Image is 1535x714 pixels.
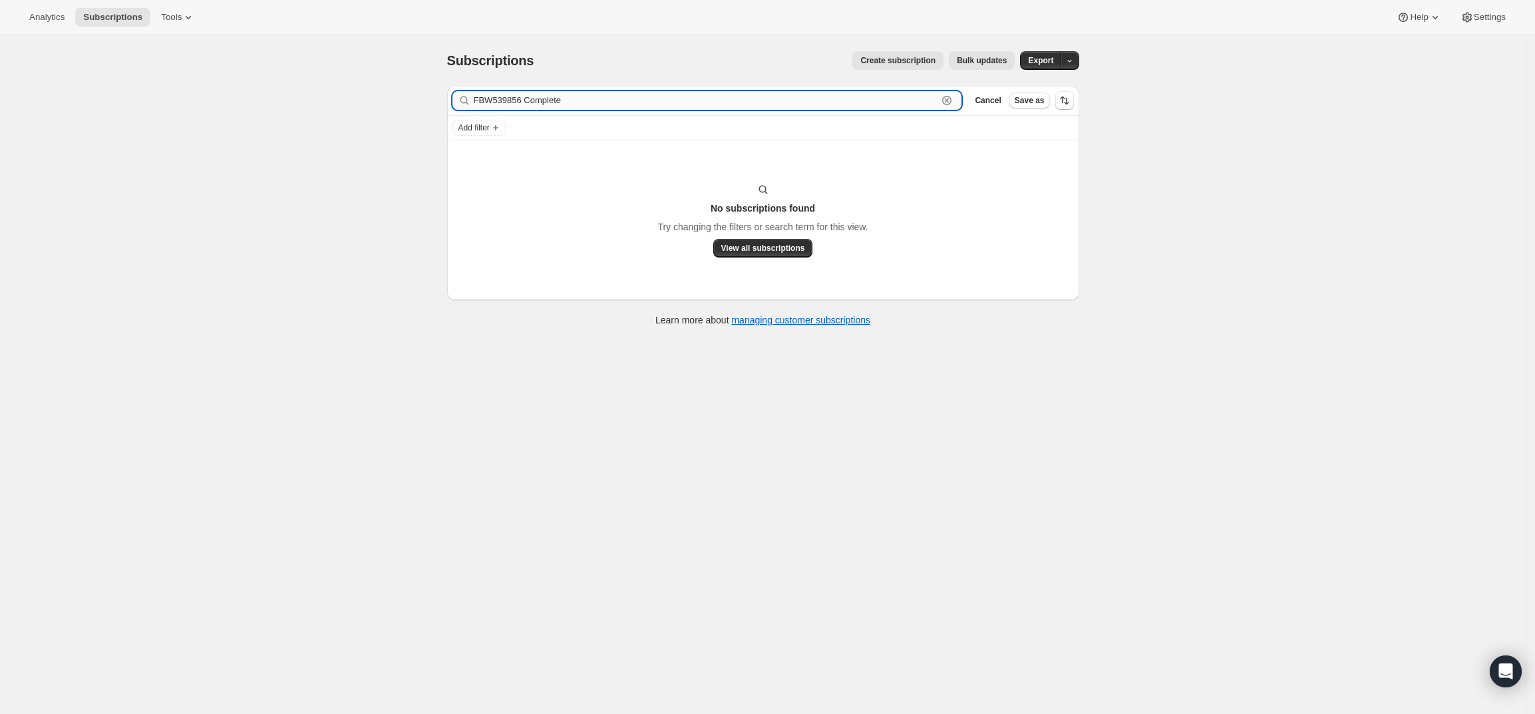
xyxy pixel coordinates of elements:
[1020,51,1061,70] button: Export
[161,12,182,23] span: Tools
[969,92,1006,108] button: Cancel
[721,243,805,254] span: View all subscriptions
[657,220,868,234] p: Try changing the filters or search term for this view.
[711,202,815,215] h3: No subscriptions found
[83,12,142,23] span: Subscriptions
[447,53,534,68] span: Subscriptions
[975,95,1001,106] span: Cancel
[75,8,150,27] button: Subscriptions
[860,55,936,66] span: Create subscription
[940,94,953,107] button: Clear
[1009,92,1050,108] button: Save as
[1474,12,1506,23] span: Settings
[458,122,490,133] span: Add filter
[153,8,203,27] button: Tools
[1389,8,1449,27] button: Help
[713,239,813,258] button: View all subscriptions
[1028,55,1053,66] span: Export
[1490,655,1522,687] div: Open Intercom Messenger
[1015,95,1045,106] span: Save as
[957,55,1007,66] span: Bulk updates
[29,12,65,23] span: Analytics
[452,120,506,136] button: Add filter
[1410,12,1428,23] span: Help
[1055,91,1074,110] button: Sort the results
[731,315,870,325] a: managing customer subscriptions
[474,91,938,110] input: Filter subscribers
[852,51,943,70] button: Create subscription
[1452,8,1514,27] button: Settings
[655,313,870,327] p: Learn more about
[949,51,1015,70] button: Bulk updates
[21,8,73,27] button: Analytics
